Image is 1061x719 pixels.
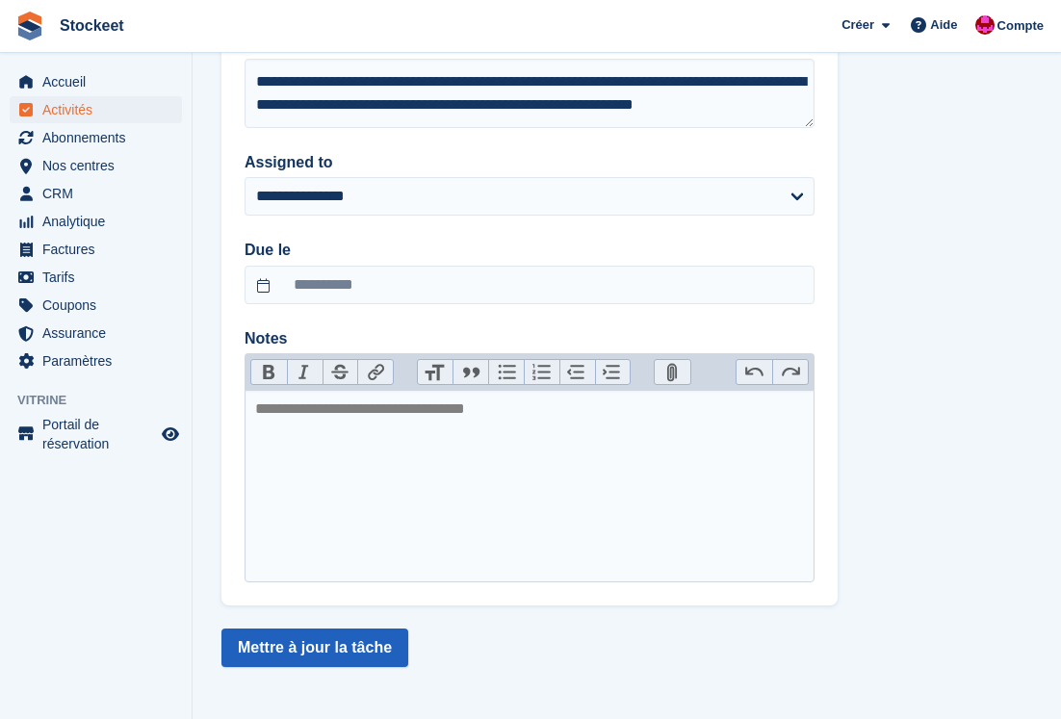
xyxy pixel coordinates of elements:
[245,327,815,350] label: Notes
[52,10,132,41] a: Stockeet
[10,124,182,151] a: menu
[42,96,158,123] span: Activités
[42,68,158,95] span: Accueil
[524,360,559,385] button: Numbers
[42,264,158,291] span: Tarifs
[245,239,815,262] label: Due le
[17,391,192,410] span: Vitrine
[287,360,323,385] button: Italic
[772,360,808,385] button: Redo
[997,16,1044,36] span: Compte
[595,360,631,385] button: Increase Level
[559,360,595,385] button: Decrease Level
[841,15,874,35] span: Créer
[245,151,815,174] label: Assigned to
[357,360,393,385] button: Link
[975,15,995,35] img: Valentin BURDET
[42,180,158,207] span: CRM
[737,360,772,385] button: Undo
[488,360,524,385] button: Bullets
[42,124,158,151] span: Abonnements
[221,629,408,667] button: Mettre à jour la tâche
[453,360,488,385] button: Quote
[42,347,158,374] span: Paramètres
[930,15,957,35] span: Aide
[10,236,182,263] a: menu
[10,415,182,453] a: menu
[42,415,158,453] span: Portail de réservation
[418,360,453,385] button: Heading
[10,320,182,347] a: menu
[42,236,158,263] span: Factures
[10,96,182,123] a: menu
[42,320,158,347] span: Assurance
[10,347,182,374] a: menu
[42,292,158,319] span: Coupons
[10,68,182,95] a: menu
[15,12,44,40] img: stora-icon-8386f47178a22dfd0bd8f6a31ec36ba5ce8667c1dd55bd0f319d3a0aa187defe.svg
[159,423,182,446] a: Boutique d'aperçu
[42,152,158,179] span: Nos centres
[655,360,690,385] button: Attach Files
[323,360,358,385] button: Strikethrough
[10,208,182,235] a: menu
[10,152,182,179] a: menu
[10,264,182,291] a: menu
[10,180,182,207] a: menu
[10,292,182,319] a: menu
[42,208,158,235] span: Analytique
[251,360,287,385] button: Bold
